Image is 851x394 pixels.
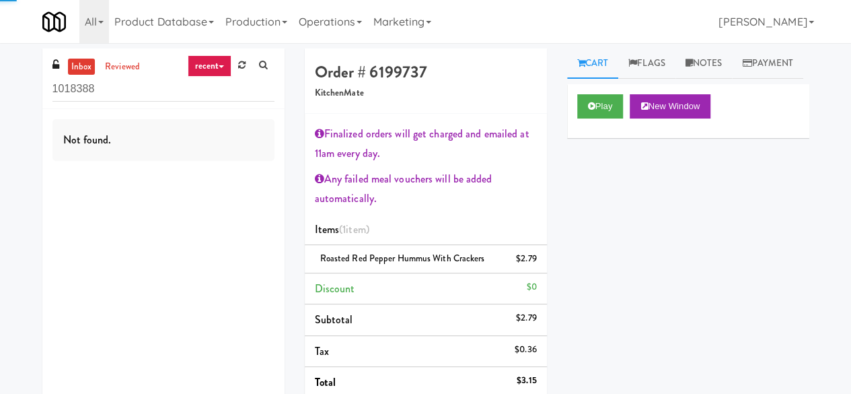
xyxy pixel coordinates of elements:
[315,169,537,209] div: Any failed meal vouchers will be added automatically.
[577,94,624,119] button: Play
[63,132,112,147] span: Not found.
[732,48,803,79] a: Payment
[315,281,355,296] span: Discount
[315,63,537,81] h4: Order # 6199737
[516,310,537,327] div: $2.79
[315,343,329,359] span: Tax
[516,251,537,267] div: $2.79
[52,77,274,102] input: Search vision orders
[567,48,619,79] a: Cart
[315,374,336,390] span: Total
[42,10,66,34] img: Micromart
[526,279,536,296] div: $0
[675,48,733,79] a: Notes
[630,94,710,119] button: New Window
[315,222,369,237] span: Items
[68,59,96,75] a: inbox
[517,372,537,389] div: $3.15
[515,341,537,358] div: $0.36
[320,252,485,265] span: Roasted Red Pepper Hummus with Crackers
[315,124,537,164] div: Finalized orders will get charged and emailed at 11am every day.
[339,222,369,237] span: (1 )
[102,59,143,75] a: reviewed
[346,222,365,237] ng-pluralize: item
[618,48,675,79] a: Flags
[188,55,232,77] a: recent
[315,312,353,327] span: Subtotal
[315,88,537,98] h5: KitchenMate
